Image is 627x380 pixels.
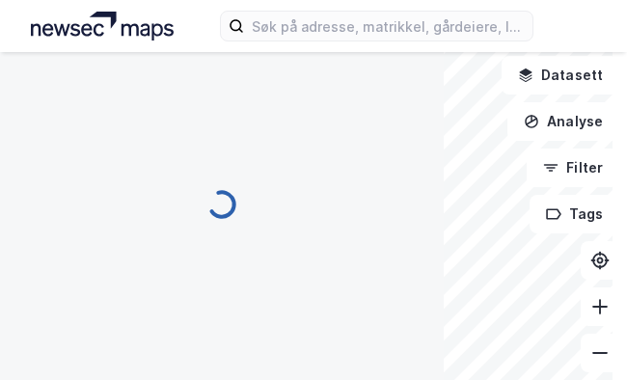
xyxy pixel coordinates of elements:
button: Analyse [507,102,619,141]
input: Søk på adresse, matrikkel, gårdeiere, leietakere eller personer [244,12,532,41]
iframe: Chat Widget [531,287,627,380]
div: Kontrollprogram for chat [531,287,627,380]
button: Datasett [502,56,619,95]
button: Tags [530,195,619,233]
img: logo.a4113a55bc3d86da70a041830d287a7e.svg [31,12,174,41]
img: spinner.a6d8c91a73a9ac5275cf975e30b51cfb.svg [206,189,237,220]
button: Filter [527,149,619,187]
